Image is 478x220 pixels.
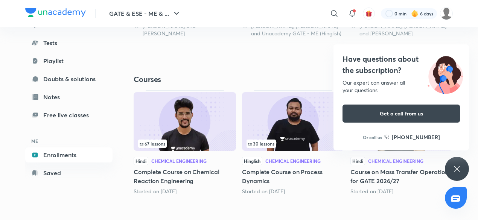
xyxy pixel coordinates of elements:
[350,22,453,37] div: Devendra Poonia, Ankur Bansal and Ankush Gupta
[151,159,207,163] div: Chemical Engineering
[25,90,113,105] a: Notes
[363,8,375,20] button: avatar
[350,188,453,195] div: Started on Jul 24
[138,140,231,148] div: left
[105,6,186,21] button: GATE & ESE - ME & ...
[242,157,262,165] span: Hinglish
[365,10,372,17] img: avatar
[138,140,231,148] div: infosection
[368,159,423,163] div: Chemical Engineering
[350,157,365,165] span: Hindi
[134,22,236,37] div: Devendra Poonia and Ankur Bansal
[242,188,344,195] div: Started on Jul 31
[25,165,113,181] a: Saved
[343,79,460,94] div: Our expert can answer all your questions
[392,133,440,141] h6: [PHONE_NUMBER]
[134,167,236,185] h5: Complete Course on Chemical Reaction Engineering
[350,167,453,185] h5: Course on Mass Transfer Operation for GATE 2026/27
[25,8,86,17] img: Company Logo
[265,159,321,163] div: Chemical Engineering
[134,90,236,195] div: Complete Course on Chemical Reaction Engineering
[25,35,113,50] a: Tests
[138,140,231,148] div: infocontainer
[343,105,460,123] button: Get a call from us
[134,188,236,195] div: Started on Aug 29
[242,92,344,151] img: Thumbnail
[248,141,274,146] span: 30 lessons
[134,157,148,165] span: Hindi
[247,140,340,148] div: infocontainer
[25,108,113,123] a: Free live classes
[25,8,86,19] a: Company Logo
[247,140,340,148] div: infosection
[411,10,419,17] img: streak
[440,7,453,20] img: Gungun
[242,167,344,185] h5: Complete Course on Process Dynamics
[134,74,293,84] h4: Courses
[384,133,440,141] a: [PHONE_NUMBER]
[242,90,344,195] div: Complete Course on Process Dynamics
[25,135,113,147] h6: ME
[422,53,469,94] img: ttu_illustration_new.svg
[140,141,165,146] span: 67 lessons
[363,134,382,141] p: Or call us
[25,71,113,86] a: Doubts & solutions
[134,92,236,151] img: Thumbnail
[242,22,344,37] div: Deepraj Chandrakar, S K Mondal and Unacademy GATE - ME (Hinglish)
[343,53,460,76] h4: Have questions about the subscription?
[25,53,113,68] a: Playlist
[247,140,340,148] div: left
[25,147,113,162] a: Enrollments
